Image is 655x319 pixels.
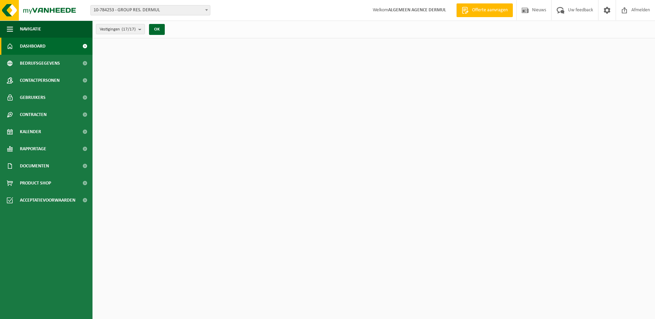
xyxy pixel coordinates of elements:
[20,175,51,192] span: Product Shop
[20,38,46,55] span: Dashboard
[20,89,46,106] span: Gebruikers
[20,157,49,175] span: Documenten
[20,123,41,140] span: Kalender
[122,27,136,31] count: (17/17)
[90,5,210,15] span: 10-784253 - GROUP RES. DERMUL
[20,192,75,209] span: Acceptatievoorwaarden
[456,3,513,17] a: Offerte aanvragen
[20,140,46,157] span: Rapportage
[20,72,60,89] span: Contactpersonen
[388,8,446,13] strong: ALGEMEEN AGENCE DERMUL
[470,7,509,14] span: Offerte aanvragen
[91,5,210,15] span: 10-784253 - GROUP RES. DERMUL
[96,24,145,34] button: Vestigingen(17/17)
[20,21,41,38] span: Navigatie
[149,24,165,35] button: OK
[20,55,60,72] span: Bedrijfsgegevens
[100,24,136,35] span: Vestigingen
[20,106,47,123] span: Contracten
